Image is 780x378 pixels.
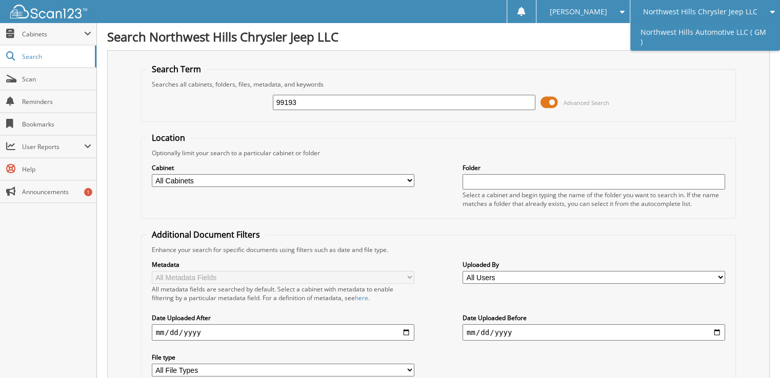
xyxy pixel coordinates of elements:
[152,285,414,302] div: All metadata fields are searched by default. Select a cabinet with metadata to enable filtering b...
[152,324,414,341] input: start
[107,28,770,45] h1: Search Northwest Hills Chrysler Jeep LLC
[147,149,731,157] div: Optionally limit your search to a particular cabinet or folder
[10,5,87,18] img: scan123-logo-white.svg
[564,99,609,107] span: Advanced Search
[152,260,414,269] label: Metadata
[147,132,190,143] legend: Location
[22,30,84,38] span: Cabinets
[463,191,725,208] div: Select a cabinet and begin typing the name of the folder you want to search in. If the name match...
[630,23,780,51] a: Northwest Hills Automotive LLC ( GM )
[22,120,91,129] span: Bookmarks
[22,75,91,83] span: Scan
[22,52,90,61] span: Search
[22,97,91,106] span: Reminders
[463,163,725,172] label: Folder
[22,165,91,174] span: Help
[147,245,731,254] div: Enhance your search for specific documents using filters such as date and file type.
[22,187,91,196] span: Announcements
[549,9,607,15] span: [PERSON_NAME]
[152,313,414,322] label: Date Uploaded After
[152,353,414,362] label: File type
[463,260,725,269] label: Uploaded By
[147,80,731,89] div: Searches all cabinets, folders, files, metadata, and keywords
[147,64,206,75] legend: Search Term
[463,324,725,341] input: end
[147,229,265,240] legend: Additional Document Filters
[463,313,725,322] label: Date Uploaded Before
[22,142,84,151] span: User Reports
[643,9,757,15] span: Northwest Hills Chrysler Jeep LLC
[152,163,414,172] label: Cabinet
[355,293,368,302] a: here
[84,188,92,196] div: 1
